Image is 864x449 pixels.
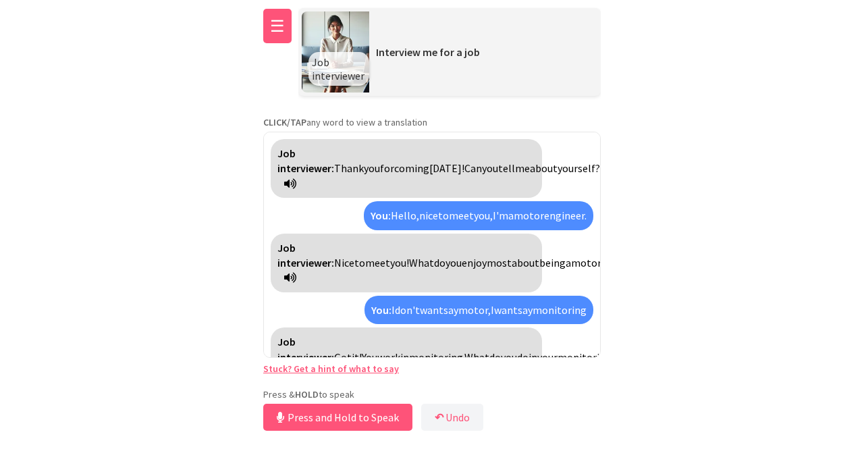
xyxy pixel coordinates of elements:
[312,55,364,82] span: Job interviewer
[498,161,515,175] span: tell
[530,161,558,175] span: about
[489,350,501,364] span: do
[271,139,542,198] div: Click to translate
[263,388,601,400] p: Press & to speak
[487,256,512,269] span: most
[352,350,362,364] span: it!
[517,350,529,364] span: do
[263,116,306,128] strong: CLICK/TAP
[494,303,518,317] span: want
[271,234,542,292] div: Click to translate
[302,11,369,93] img: Scenario Image
[263,363,399,375] a: Stuck? Get a hint of what to say
[482,161,498,175] span: you
[508,209,514,222] span: a
[380,161,394,175] span: for
[515,161,530,175] span: me
[544,209,587,222] span: engineer.
[371,209,391,222] strong: You:
[464,350,489,364] span: What
[364,161,380,175] span: you
[474,209,493,222] span: you,
[377,350,400,364] span: work
[462,256,487,269] span: enjoy
[501,350,517,364] span: you
[263,116,601,128] p: any word to view a translation
[409,256,434,269] span: What
[400,350,409,364] span: in
[493,209,508,222] span: I'm
[263,9,292,43] button: ☰
[334,256,354,269] span: Nice
[512,256,539,269] span: about
[334,161,364,175] span: Thank
[390,256,409,269] span: you!
[558,350,612,364] span: monitoring
[533,303,587,317] span: monitoring
[394,161,429,175] span: coming
[443,303,458,317] span: say
[362,350,377,364] span: You
[364,296,593,324] div: Click to translate
[277,335,334,363] strong: Job interviewer:
[334,350,352,364] span: Got
[529,350,537,364] span: in
[539,256,566,269] span: being
[435,411,443,424] b: ↶
[514,209,544,222] span: motor
[518,303,533,317] span: say
[419,209,438,222] span: nice
[449,209,474,222] span: meet
[376,45,480,59] span: Interview me for a job
[420,303,443,317] span: want
[295,388,319,400] strong: HOLD
[354,256,365,269] span: to
[429,161,464,175] span: [DATE]!
[566,256,571,269] span: a
[365,256,390,269] span: meet
[464,161,482,175] span: Can
[571,256,601,269] span: motor
[558,161,600,175] span: yourself?
[271,327,542,386] div: Click to translate
[391,209,419,222] span: Hello,
[371,303,391,317] strong: You:
[364,201,593,230] div: Click to translate
[537,350,558,364] span: your
[277,147,334,175] strong: Job interviewer:
[491,303,494,317] span: I
[277,241,334,269] strong: Job interviewer:
[263,404,412,431] button: Press and Hold to Speak
[458,303,491,317] span: motor,
[409,350,464,364] span: monitoring.
[421,404,483,431] button: ↶Undo
[434,256,446,269] span: do
[391,303,395,317] span: I
[395,303,420,317] span: don't
[446,256,462,269] span: you
[438,209,449,222] span: to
